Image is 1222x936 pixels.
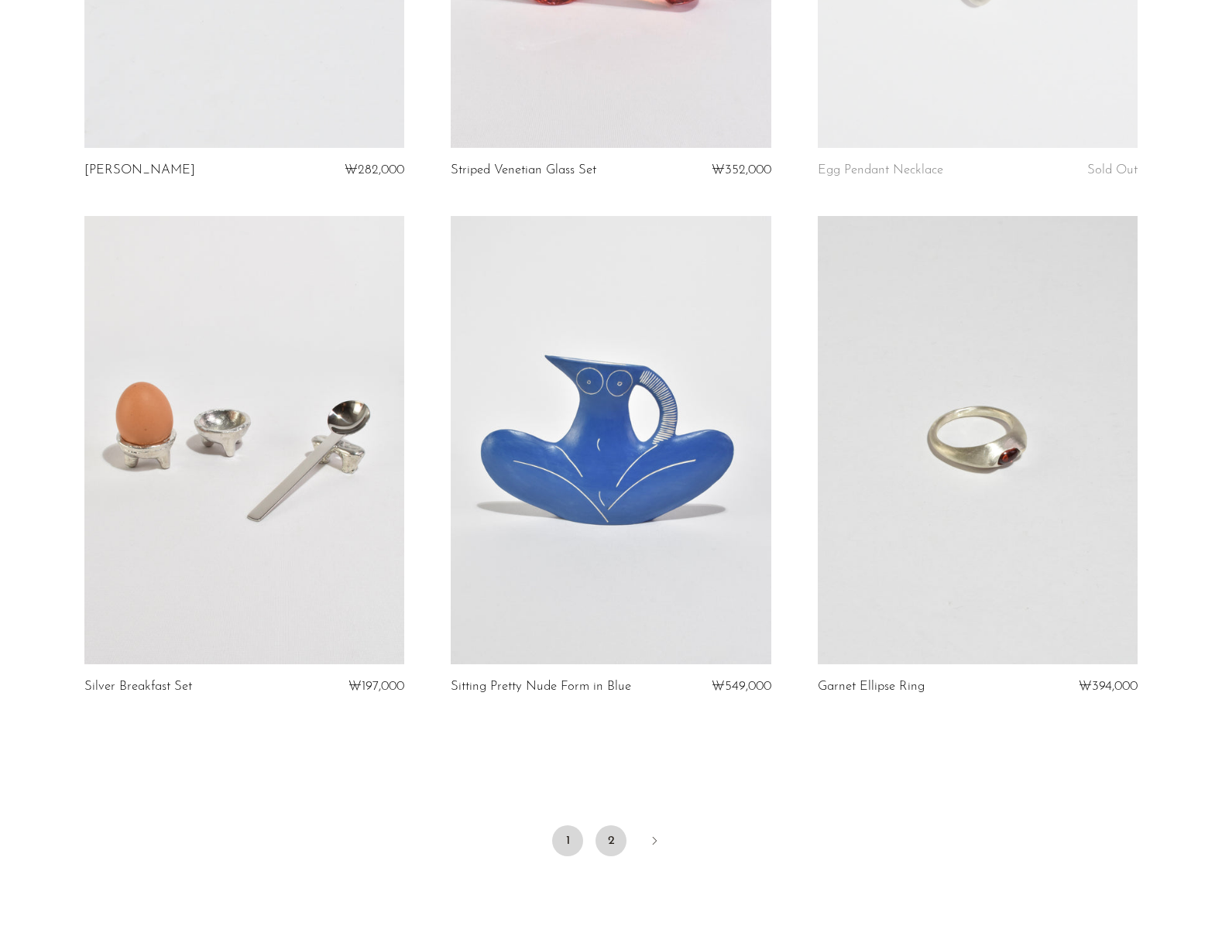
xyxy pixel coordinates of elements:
a: Next [639,825,670,859]
span: ₩352,000 [712,163,771,177]
a: Sitting Pretty Nude Form in Blue [451,680,631,694]
span: ₩282,000 [345,163,404,177]
a: Striped Venetian Glass Set [451,163,596,177]
a: 2 [596,825,626,856]
a: Egg Pendant Necklace [818,163,943,177]
span: 1 [552,825,583,856]
a: Garnet Ellipse Ring [818,680,925,694]
a: [PERSON_NAME] [84,163,195,177]
span: ₩549,000 [712,680,771,693]
span: ₩197,000 [348,680,404,693]
a: Silver Breakfast Set [84,680,192,694]
span: ₩394,000 [1079,680,1138,693]
span: Sold Out [1087,163,1138,177]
